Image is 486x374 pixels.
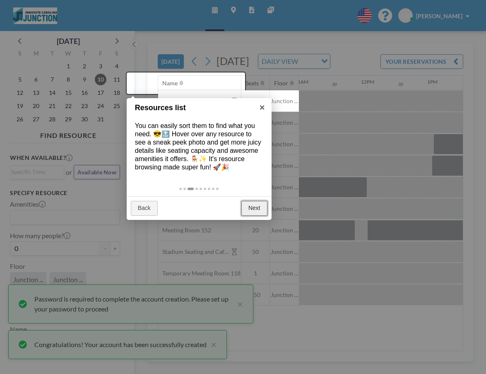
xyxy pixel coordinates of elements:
[158,97,229,105] span: Ground Floor Upper Open Area
[253,98,272,117] a: ×
[127,113,272,180] div: You can easily sort them to find what you need. 😎🔝 Hover over any resource to see a sneak peek ph...
[241,97,269,105] span: 75
[135,102,250,113] h1: Resources list
[241,201,267,216] a: Next
[131,201,158,216] a: Back
[270,97,299,105] span: Junction ...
